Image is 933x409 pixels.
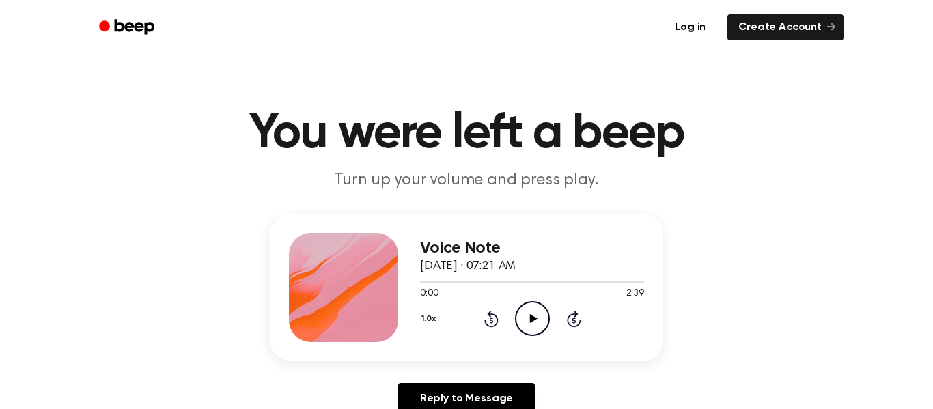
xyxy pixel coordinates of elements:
h3: Voice Note [420,239,644,257]
h1: You were left a beep [117,109,816,158]
button: 1.0x [420,307,441,330]
span: 2:39 [626,287,644,301]
a: Beep [89,14,167,41]
span: [DATE] · 07:21 AM [420,260,516,272]
p: Turn up your volume and press play. [204,169,729,192]
a: Log in [661,12,719,43]
a: Create Account [727,14,844,40]
span: 0:00 [420,287,438,301]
